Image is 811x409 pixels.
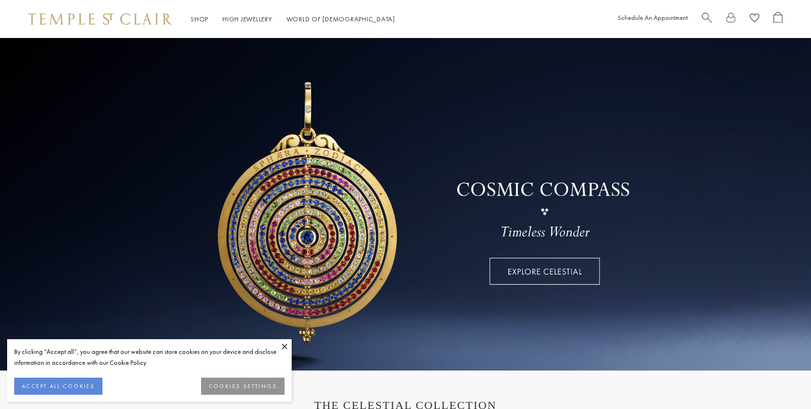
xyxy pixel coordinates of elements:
[201,378,285,395] button: COOKIES SETTINGS
[14,346,285,368] div: By clicking “Accept all”, you agree that our website can store cookies on your device and disclos...
[222,15,272,23] a: High JewelleryHigh Jewellery
[191,13,395,25] nav: Main navigation
[28,13,172,25] img: Temple St. Clair
[702,12,712,27] a: Search
[286,15,395,23] a: World of [DEMOGRAPHIC_DATA]World of [DEMOGRAPHIC_DATA]
[774,12,783,27] a: Open Shopping Bag
[191,15,208,23] a: ShopShop
[618,13,688,22] a: Schedule An Appointment
[750,12,759,27] a: View Wishlist
[14,378,102,395] button: ACCEPT ALL COOKIES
